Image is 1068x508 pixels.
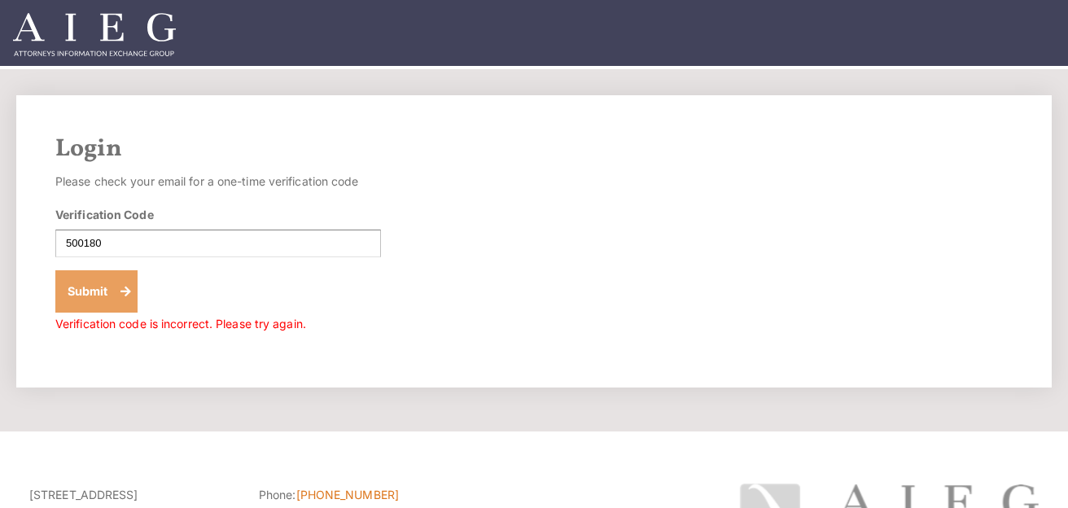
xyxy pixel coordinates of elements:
p: Please check your email for a one-time verification code [55,170,381,193]
img: Attorneys Information Exchange Group [13,13,176,56]
button: Submit [55,270,138,313]
li: Phone: [259,484,464,506]
label: Verification Code [55,206,154,223]
h2: Login [55,134,1013,164]
a: [PHONE_NUMBER] [296,488,399,501]
span: Verification code is incorrect. Please try again. [55,317,306,331]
